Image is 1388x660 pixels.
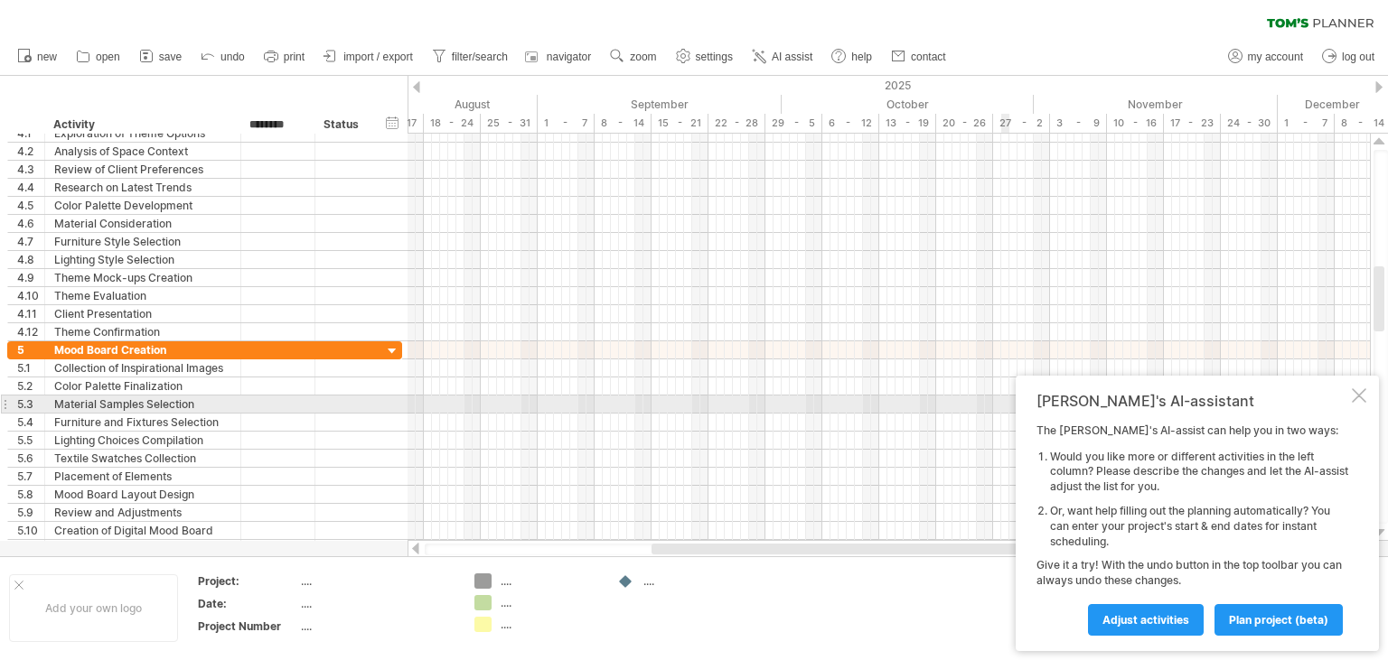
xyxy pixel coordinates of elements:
[259,45,310,69] a: print
[198,618,297,634] div: Project Number
[54,269,231,286] div: Theme Mock-ups Creation
[1248,51,1303,63] span: my account
[1342,51,1374,63] span: log out
[286,95,538,114] div: August 2025
[1229,613,1328,627] span: plan project (beta)
[54,522,231,539] div: Creation of Digital Mood Board
[9,574,178,642] div: Add your own logo
[301,596,453,611] div: ....
[13,45,62,69] a: new
[54,215,231,232] div: Material Consideration
[652,114,708,133] div: 15 - 21
[17,179,44,196] div: 4.4
[1036,392,1348,410] div: [PERSON_NAME]'s AI-assistant
[319,45,418,69] a: import / export
[17,215,44,232] div: 4.6
[198,573,297,589] div: Project:
[538,114,595,133] div: 1 - 7
[17,450,44,467] div: 5.6
[17,395,44,413] div: 5.3
[605,45,661,69] a: zoom
[1107,114,1164,133] div: 10 - 16
[696,51,733,63] span: settings
[96,51,120,63] span: open
[71,45,126,69] a: open
[17,359,44,376] div: 5.1
[54,486,231,503] div: Mood Board Layout Design
[765,114,822,133] div: 29 - 5
[1214,604,1343,636] a: plan project (beta)
[595,114,652,133] div: 8 - 14
[17,305,44,322] div: 4.11
[17,323,44,340] div: 4.12
[17,269,44,286] div: 4.9
[17,251,44,268] div: 4.8
[17,504,44,521] div: 5.9
[993,114,1050,133] div: 27 - 2
[671,45,738,69] a: settings
[54,323,231,340] div: Theme Confirmation
[822,114,879,133] div: 6 - 12
[1102,613,1189,627] span: Adjust activities
[17,143,44,160] div: 4.2
[198,596,297,611] div: Date:
[17,540,44,557] div: 5.11
[424,114,481,133] div: 18 - 24
[54,414,231,431] div: Furniture and Fixtures Selection
[708,114,765,133] div: 22 - 28
[301,573,453,589] div: ....
[17,197,44,214] div: 4.5
[54,504,231,521] div: Review and Adjustments
[538,95,782,114] div: September 2025
[54,468,231,485] div: Placement of Elements
[630,51,656,63] span: zoom
[1278,114,1335,133] div: 1 - 7
[501,617,599,632] div: ....
[37,51,57,63] span: new
[17,432,44,449] div: 5.5
[159,51,182,63] span: save
[1318,45,1380,69] a: log out
[54,450,231,467] div: Textile Swatches Collection
[1221,114,1278,133] div: 24 - 30
[196,45,250,69] a: undo
[747,45,818,69] a: AI assist
[17,233,44,250] div: 4.7
[53,116,230,134] div: Activity
[54,143,231,160] div: Analysis of Space Context
[452,51,508,63] span: filter/search
[1050,114,1107,133] div: 3 - 9
[911,51,946,63] span: contact
[343,51,413,63] span: import / export
[54,197,231,214] div: Color Palette Development
[481,114,538,133] div: 25 - 31
[1050,504,1348,549] li: Or, want help filling out the planning automatically? You can enter your project's start & end da...
[17,377,44,395] div: 5.2
[772,51,812,63] span: AI assist
[501,573,599,589] div: ....
[1224,45,1308,69] a: my account
[936,114,993,133] div: 20 - 26
[54,179,231,196] div: Research on Latest Trends
[782,95,1034,114] div: October 2025
[643,573,742,589] div: ....
[54,287,231,304] div: Theme Evaluation
[1050,450,1348,495] li: Would you like more or different activities in the left column? Please describe the changes and l...
[54,161,231,178] div: Review of Client Preferences
[17,414,44,431] div: 5.4
[54,251,231,268] div: Lighting Style Selection
[135,45,187,69] a: save
[54,432,231,449] div: Lighting Choices Compilation
[1164,114,1221,133] div: 17 - 23
[427,45,513,69] a: filter/search
[827,45,877,69] a: help
[54,233,231,250] div: Furniture Style Selection
[220,51,245,63] span: undo
[851,51,872,63] span: help
[17,161,44,178] div: 4.3
[522,45,596,69] a: navigator
[54,377,231,395] div: Color Palette Finalization
[1034,95,1278,114] div: November 2025
[54,540,231,557] div: Preparation for Presentation
[886,45,952,69] a: contact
